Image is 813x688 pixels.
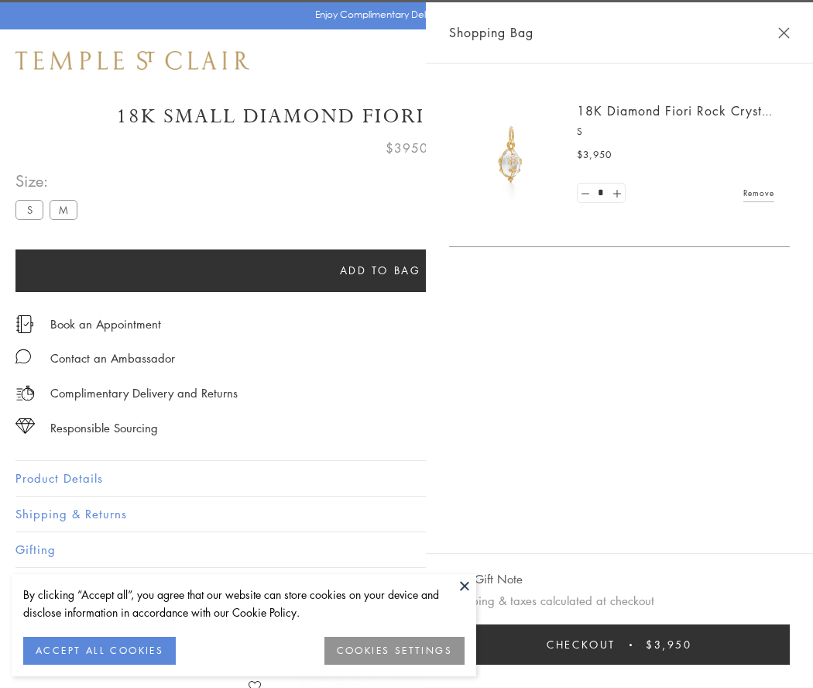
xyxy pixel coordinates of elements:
a: Set quantity to 0 [578,184,593,203]
span: Shopping Bag [449,22,533,43]
label: M [50,200,77,219]
span: Add to bag [340,262,421,279]
p: S [577,124,774,139]
button: Shipping & Returns [15,497,798,531]
button: Close Shopping Bag [778,27,790,39]
button: Add to bag [15,249,745,292]
a: Set quantity to 2 [609,184,624,203]
span: $3,950 [646,636,692,653]
button: Gifting [15,532,798,567]
img: icon_delivery.svg [15,384,35,403]
a: Remove [743,184,774,201]
img: icon_appointment.svg [15,315,34,333]
button: ACCEPT ALL COOKIES [23,637,176,665]
span: Size: [15,168,84,194]
button: Add Gift Note [449,569,523,589]
button: Product Details [15,461,798,496]
span: $3950 [386,138,428,158]
p: Shipping & taxes calculated at checkout [449,591,790,611]
p: Complimentary Delivery and Returns [50,384,238,403]
img: icon_sourcing.svg [15,418,35,434]
div: Responsible Sourcing [50,418,158,438]
img: MessageIcon-01_2.svg [15,349,31,364]
div: Contact an Ambassador [50,349,175,368]
img: P51889-E11FIORI [465,108,557,201]
span: $3,950 [577,147,612,163]
a: Book an Appointment [50,315,161,332]
p: Enjoy Complimentary Delivery & Returns [315,7,491,22]
h1: 18K Small Diamond Fiori Rock Crystal Amulet [15,103,798,130]
button: COOKIES SETTINGS [324,637,465,665]
label: S [15,200,43,219]
button: Checkout $3,950 [449,624,790,665]
span: Checkout [547,636,616,653]
div: By clicking “Accept all”, you agree that our website can store cookies on your device and disclos... [23,586,465,621]
img: Temple St. Clair [15,51,249,70]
